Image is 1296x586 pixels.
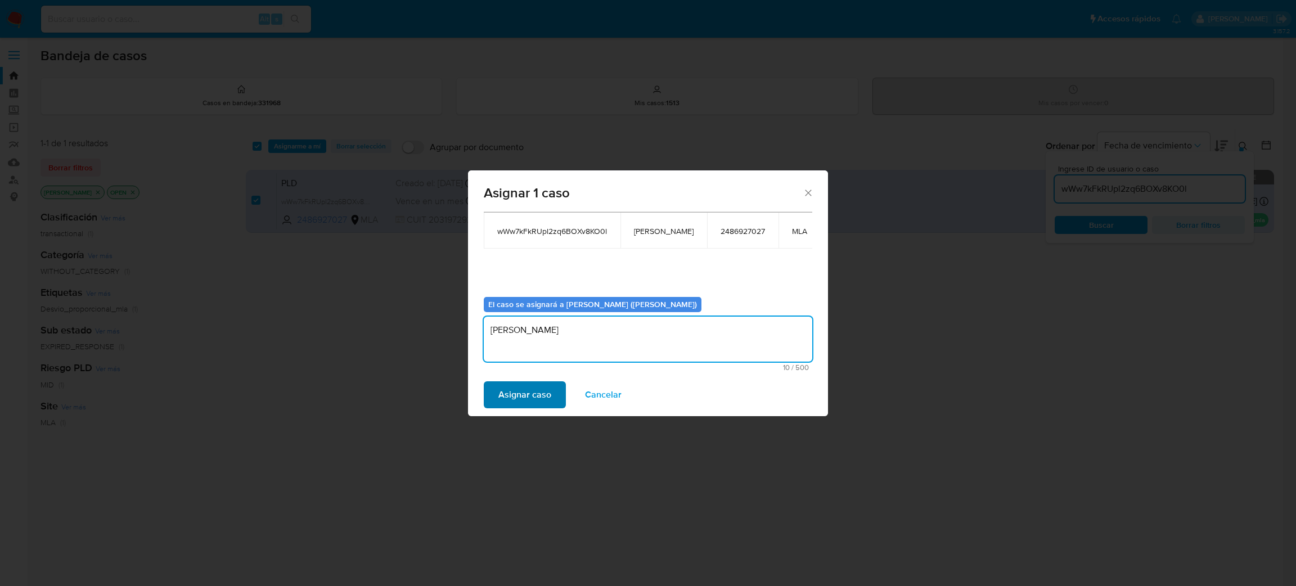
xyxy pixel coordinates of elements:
[484,186,803,200] span: Asignar 1 caso
[585,382,622,407] span: Cancelar
[468,170,828,416] div: assign-modal
[497,226,607,236] span: wWw7kFkRUpl2zq6BOXv8KO0l
[634,226,694,236] span: [PERSON_NAME]
[570,381,636,408] button: Cancelar
[488,299,697,310] b: El caso se asignará a [PERSON_NAME] ([PERSON_NAME])
[487,364,809,371] span: Máximo 500 caracteres
[498,382,551,407] span: Asignar caso
[792,226,807,236] span: MLA
[484,317,812,362] textarea: [PERSON_NAME]
[484,381,566,408] button: Asignar caso
[721,226,765,236] span: 2486927027
[803,187,813,197] button: Cerrar ventana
